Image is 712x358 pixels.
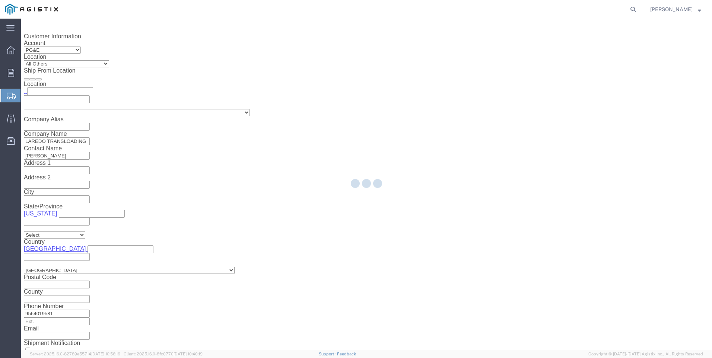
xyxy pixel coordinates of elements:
[337,352,356,356] a: Feedback
[650,5,693,13] span: Juan Ruiz
[124,352,203,356] span: Client: 2025.16.0-8fc0770
[5,4,58,15] img: logo
[30,352,120,356] span: Server: 2025.16.0-82789e55714
[319,352,337,356] a: Support
[588,351,703,357] span: Copyright © [DATE]-[DATE] Agistix Inc., All Rights Reserved
[650,5,702,14] button: [PERSON_NAME]
[174,352,203,356] span: [DATE] 10:40:19
[91,352,120,356] span: [DATE] 10:56:16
